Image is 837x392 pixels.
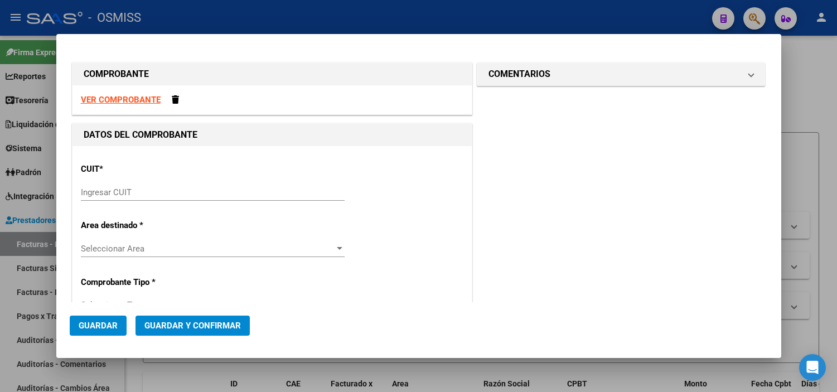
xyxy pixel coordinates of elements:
strong: COMPROBANTE [84,69,149,79]
div: Open Intercom Messenger [799,354,826,381]
button: Guardar [70,316,127,336]
strong: DATOS DEL COMPROBANTE [84,129,197,140]
p: CUIT [81,163,196,176]
span: Guardar y Confirmar [144,321,241,331]
button: Guardar y Confirmar [136,316,250,336]
h1: COMENTARIOS [488,67,550,81]
a: VER COMPROBANTE [81,95,161,105]
p: Area destinado * [81,219,196,232]
p: Comprobante Tipo * [81,276,196,289]
mat-expansion-panel-header: COMENTARIOS [477,63,765,85]
span: Seleccionar Area [81,244,335,254]
span: Guardar [79,321,118,331]
span: Seleccionar Tipo [81,300,335,310]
